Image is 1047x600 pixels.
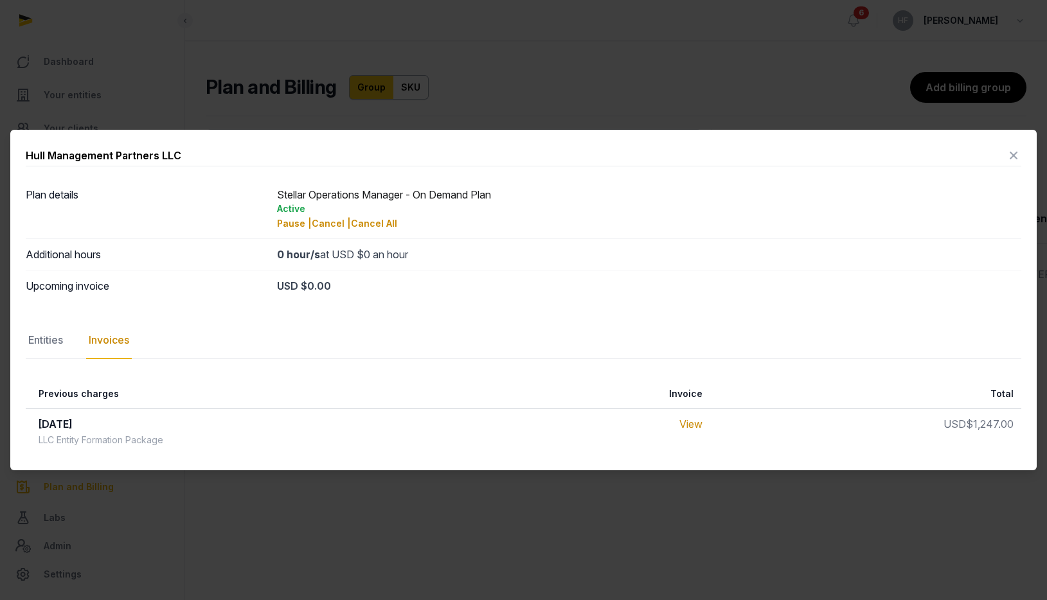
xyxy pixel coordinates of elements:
div: Invoices [86,322,132,359]
dt: Plan details [26,187,267,231]
span: Pause | [277,218,312,229]
a: View [679,418,702,430]
span: Cancel All [351,218,397,229]
div: LLC Entity Formation Package [39,434,163,446]
dt: Upcoming invoice [26,278,267,294]
span: $1,247.00 [966,418,1014,430]
th: Total [710,380,1021,409]
th: Invoice [524,380,710,409]
div: Entities [26,322,66,359]
div: Hull Management Partners LLC [26,148,181,163]
span: [DATE] [39,418,73,430]
th: Previous charges [26,380,524,409]
span: Cancel | [312,218,351,229]
div: Active [277,202,1021,215]
span: USD [944,418,966,430]
div: USD $0.00 [277,278,1021,294]
dt: Additional hours [26,247,267,262]
nav: Tabs [26,322,1021,359]
div: at USD $0 an hour [277,247,1021,262]
div: Stellar Operations Manager - On Demand Plan [277,187,1021,231]
strong: 0 hour/s [277,248,320,261]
